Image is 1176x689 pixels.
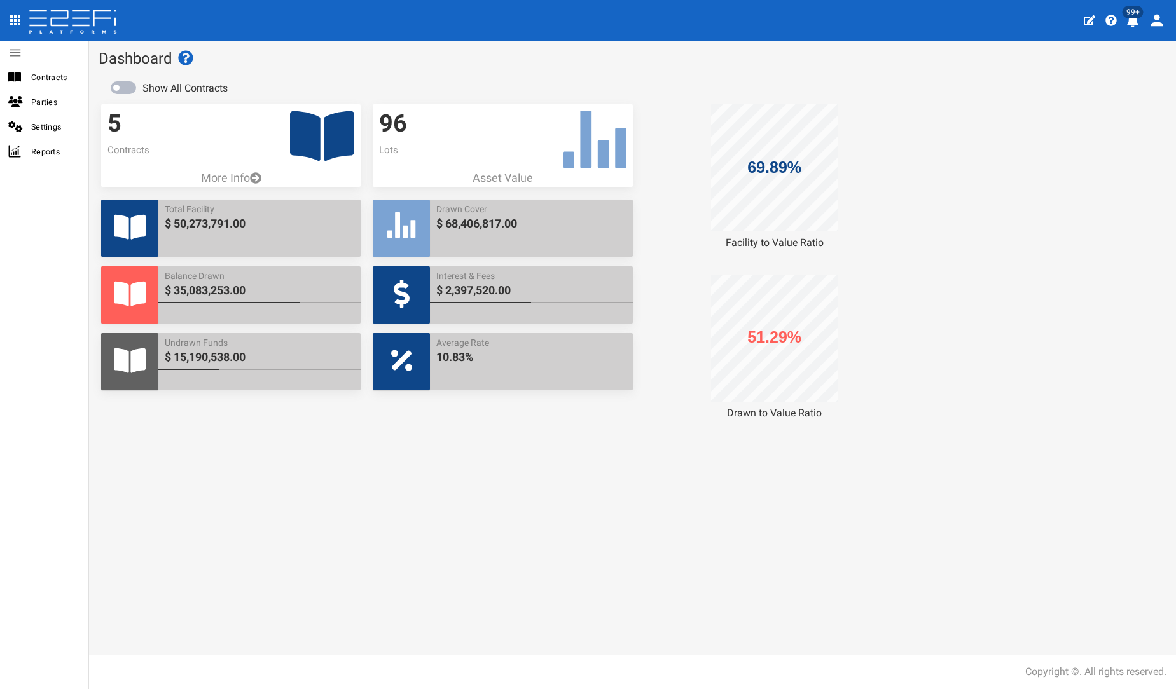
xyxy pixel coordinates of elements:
[142,81,228,96] label: Show All Contracts
[373,170,632,186] p: Asset Value
[31,144,78,159] span: Reports
[436,203,626,215] span: Drawn Cover
[436,269,626,282] span: Interest & Fees
[165,269,354,282] span: Balance Drawn
[436,282,626,299] span: $ 2,397,520.00
[645,406,904,421] div: Drawn to Value Ratio
[165,336,354,349] span: Undrawn Funds
[1025,665,1166,679] div: Copyright ©. All rights reserved.
[436,336,626,349] span: Average Rate
[379,144,626,157] p: Lots
[31,119,78,134] span: Settings
[165,349,354,365] span: $ 15,190,538.00
[165,215,354,232] span: $ 50,273,791.00
[436,349,626,365] span: 10.83%
[165,203,354,215] span: Total Facility
[645,236,904,250] div: Facility to Value Ratio
[31,70,78,85] span: Contracts
[379,111,626,137] h3: 96
[101,170,361,186] a: More Info
[99,50,1166,67] h1: Dashboard
[436,215,626,232] span: $ 68,406,817.00
[107,144,354,157] p: Contracts
[31,95,78,109] span: Parties
[165,282,354,299] span: $ 35,083,253.00
[107,111,354,137] h3: 5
